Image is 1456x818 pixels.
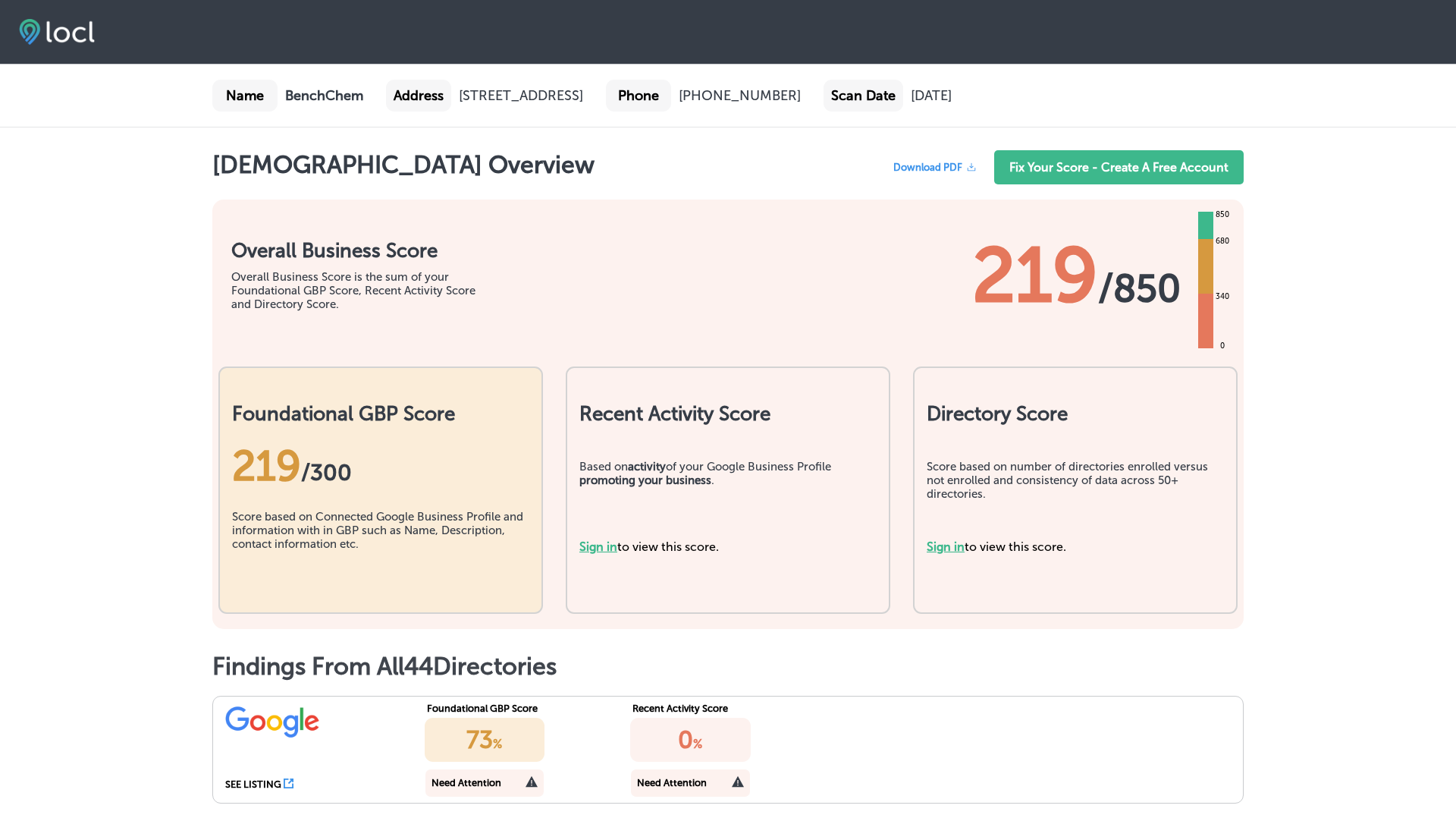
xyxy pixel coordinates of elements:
[628,460,666,473] b: activity
[231,270,497,311] div: Overall Business Score is the sum of your Foundational GBP Score, Recent Activity Score and Direc...
[1098,266,1181,311] span: / 850
[431,777,501,788] div: Need Attention
[19,19,95,45] img: fda3e92497d09a02dc62c9cd864e3231.png
[630,718,750,762] div: 0
[232,402,529,426] h2: Foundational GBP Score
[1217,340,1228,352] div: 0
[225,703,320,739] img: google.png
[232,441,529,491] div: 219
[679,87,801,104] div: [PHONE_NUMBER]
[1213,235,1232,247] div: 680
[824,80,903,112] div: Scan Date
[579,540,877,554] div: to view this score.
[232,510,529,586] div: Score based on Connected Google Business Profile and information with in GBP such as Name, Descri...
[927,402,1224,426] h2: Directory Score
[693,737,702,751] span: %
[212,80,278,112] div: Name
[911,87,952,104] div: [DATE]
[606,80,671,112] div: Phone
[927,460,1224,536] div: Score based on number of directories enrolled versus not enrolled and consistency of data across ...
[225,779,281,790] div: SEE LISTING
[425,718,544,762] div: 73
[231,239,497,263] h1: Overall Business Score
[579,473,711,487] b: promoting your business
[632,703,807,714] div: Recent Activity Score
[579,460,877,536] div: Based on of your Google Business Profile .
[994,150,1244,184] a: Fix Your Score - Create A Free Account
[927,540,1224,554] div: to view this score.
[579,402,877,426] h2: Recent Activity Score
[927,540,965,554] a: Sign in
[301,459,352,486] span: / 300
[972,230,1098,321] span: 219
[579,540,617,554] a: Sign in
[212,150,595,192] h1: [DEMOGRAPHIC_DATA] Overview
[212,652,1244,681] h1: Findings From All 44 Directories
[893,162,962,173] span: Download PDF
[285,87,363,104] b: BenchChem
[1213,209,1232,221] div: 850
[637,777,707,788] div: Need Attention
[427,703,601,714] div: Foundational GBP Score
[459,87,583,104] div: [STREET_ADDRESS]
[386,80,451,112] div: Address
[493,737,502,751] span: %
[1213,291,1232,303] div: 340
